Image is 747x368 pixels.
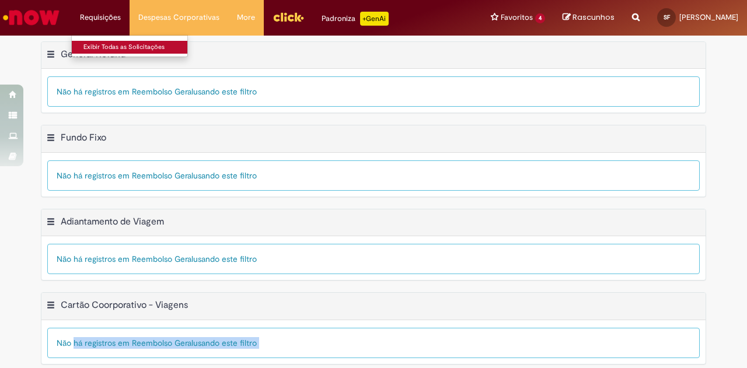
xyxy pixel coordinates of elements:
span: [PERSON_NAME] [679,12,738,22]
span: Favoritos [501,12,533,23]
span: usando este filtro [193,254,257,264]
span: usando este filtro [193,86,257,97]
a: Rascunhos [563,12,615,23]
h2: Adiantamento de Viagem [61,216,164,227]
button: Adiantamento de Viagem Menu de contexto [46,216,55,231]
a: Exibir Todas as Solicitações [72,41,200,54]
span: usando este filtro [193,338,257,348]
h2: Fundo Fixo [61,132,106,143]
div: Não há registros em Reembolso Geral [47,328,700,358]
span: usando este filtro [193,170,257,181]
img: ServiceNow [1,6,61,29]
ul: Requisições [71,35,188,57]
span: Despesas Corporativas [138,12,219,23]
p: +GenAi [360,12,389,26]
span: Requisições [80,12,121,23]
div: Padroniza [322,12,389,26]
button: Cartão Coorporativo - Viagens Menu de contexto [46,299,55,314]
span: SF [664,13,670,21]
button: General Refund Menu de contexto [46,48,55,64]
h2: Cartão Coorporativo - Viagens [61,300,188,311]
button: Fundo Fixo Menu de contexto [46,132,55,147]
img: click_logo_yellow_360x200.png [273,8,304,26]
span: 4 [535,13,545,23]
span: More [237,12,255,23]
span: Rascunhos [573,12,615,23]
div: Não há registros em Reembolso Geral [47,160,700,191]
div: Não há registros em Reembolso Geral [47,76,700,107]
div: Não há registros em Reembolso Geral [47,244,700,274]
h2: General Refund [61,48,125,60]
